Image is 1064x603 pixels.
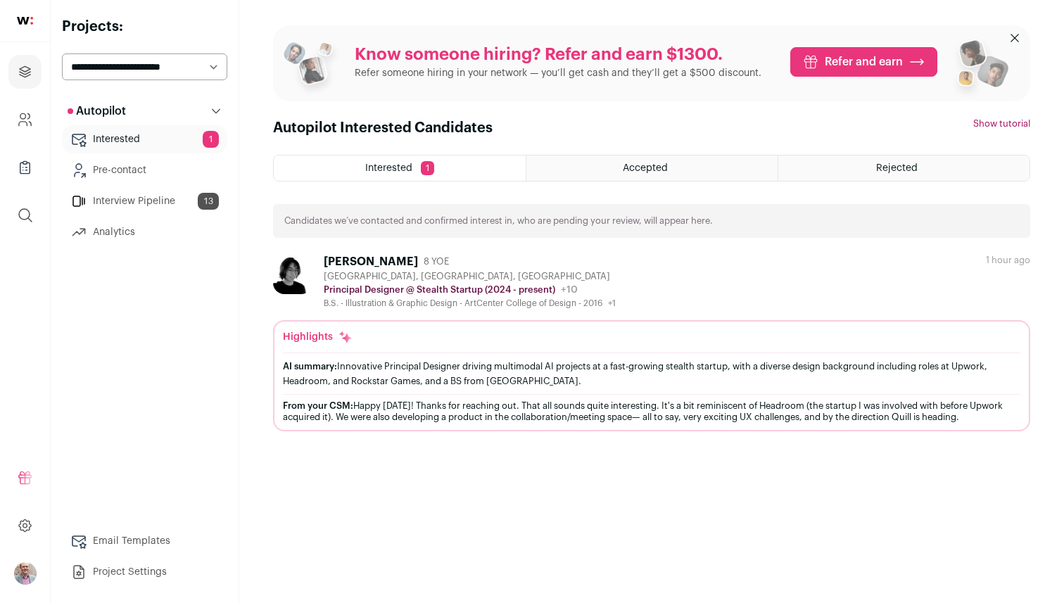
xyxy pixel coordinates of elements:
a: Interview Pipeline13 [62,187,227,215]
a: Pre-contact [62,156,227,184]
div: Highlights [283,330,353,344]
a: Projects [8,55,42,89]
div: Happy [DATE]! Thanks for reaching out. That all sounds quite interesting. It's a bit reminiscent ... [283,400,1020,423]
span: 8 YOE [424,256,449,267]
span: From your CSM: [283,401,353,410]
p: Know someone hiring? Refer and earn $1300. [355,44,761,66]
a: Accepted [526,155,778,181]
p: Candidates we’ve contacted and confirmed interest in, who are pending your review, will appear here. [284,215,713,227]
a: Rejected [778,155,1030,181]
span: Rejected [876,163,918,173]
div: 1 hour ago [986,255,1030,266]
img: wellfound-shorthand-0d5821cbd27db2630d0214b213865d53afaa358527fdda9d0ea32b1df1b89c2c.svg [17,17,33,25]
div: Innovative Principal Designer driving multimodal AI projects at a fast-growing stealth startup, w... [283,359,1020,388]
img: 0c454075232d95cd501a9bc1451b9e98af25597d153964f1878d0af2f70b527f [273,255,312,294]
span: 13 [198,193,219,210]
a: Interested1 [62,125,227,153]
a: Email Templates [62,527,227,555]
img: referral_people_group_1-3817b86375c0e7f77b15e9e1740954ef64e1f78137dd7e9f4ff27367cb2cd09a.png [281,37,343,99]
button: Autopilot [62,97,227,125]
span: Accepted [623,163,668,173]
p: Refer someone hiring in your network — you’ll get cash and they’ll get a $500 discount. [355,66,761,80]
span: AI summary: [283,362,337,371]
h2: Projects: [62,17,227,37]
button: Show tutorial [973,118,1030,129]
a: Company Lists [8,151,42,184]
div: B.S. - Illustration & Graphic Design - ArtCenter College of Design - 2016 [324,298,616,309]
div: [GEOGRAPHIC_DATA], [GEOGRAPHIC_DATA], [GEOGRAPHIC_DATA] [324,271,616,282]
p: Autopilot [68,103,126,120]
span: 1 [203,131,219,148]
img: 190284-medium_jpg [14,562,37,585]
span: +10 [561,285,578,295]
a: Company and ATS Settings [8,103,42,137]
h1: Autopilot Interested Candidates [273,118,493,138]
div: [PERSON_NAME] [324,255,418,269]
a: Analytics [62,218,227,246]
span: 1 [421,161,434,175]
span: Interested [365,163,412,173]
p: Principal Designer @ Stealth Startup (2024 - present) [324,284,555,296]
a: Project Settings [62,558,227,586]
img: referral_people_group_2-7c1ec42c15280f3369c0665c33c00ed472fd7f6af9dd0ec46c364f9a93ccf9a4.png [949,34,1011,101]
button: Open dropdown [14,562,37,585]
a: Refer and earn [790,47,937,77]
span: +1 [608,299,616,307]
a: [PERSON_NAME] 8 YOE [GEOGRAPHIC_DATA], [GEOGRAPHIC_DATA], [GEOGRAPHIC_DATA] Principal Designer @ ... [273,255,1030,431]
